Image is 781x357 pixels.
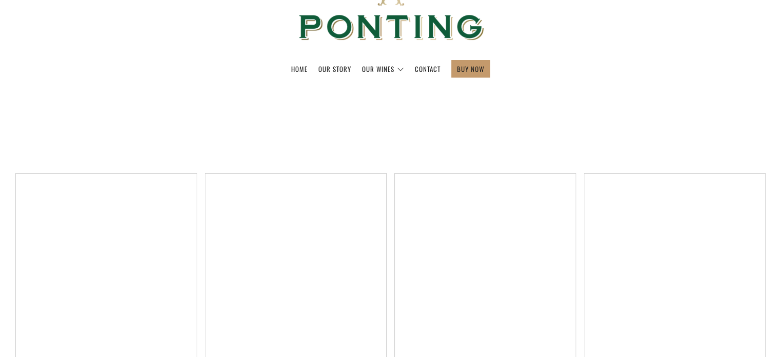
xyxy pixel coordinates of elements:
a: Contact [415,61,441,77]
a: Our Story [318,61,351,77]
a: Home [291,61,308,77]
a: Our Wines [362,61,404,77]
a: BUY NOW [457,61,484,77]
